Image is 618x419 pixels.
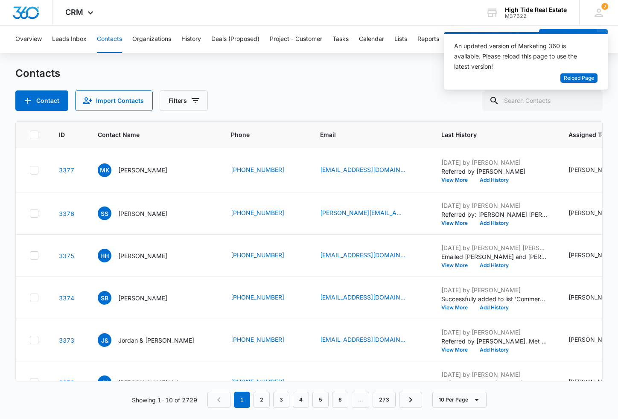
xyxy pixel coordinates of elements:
[449,26,472,53] button: Settings
[118,336,194,345] p: Jordan & [PERSON_NAME]
[568,377,618,386] div: [PERSON_NAME]
[332,392,348,408] a: Page 6
[564,74,594,82] span: Reload Page
[320,377,332,387] div: ---
[441,379,548,388] p: Hi [PERSON_NAME]! This is [PERSON_NAME] with High Tide Property Management. I just left you a voi...
[320,335,421,345] div: Email - jordan@pacificcoastinjurylawyer.com - Select to Edit Field
[320,208,421,218] div: Email - sigrid.snitzer@gmail.com - Select to Edit Field
[568,165,618,174] div: [PERSON_NAME]
[394,26,407,53] button: Lists
[98,207,111,220] span: SS
[312,392,329,408] a: Page 5
[118,209,167,218] p: [PERSON_NAME]
[474,221,515,226] button: Add History
[373,392,396,408] a: Page 273
[441,167,548,176] p: Referred by [PERSON_NAME]
[15,26,42,53] button: Overview
[417,26,439,53] button: Reports
[231,208,284,217] a: [PHONE_NUMBER]
[98,333,210,347] div: Contact Name - Jordan & Kami Johnson - Select to Edit Field
[132,26,171,53] button: Organizations
[441,210,548,219] p: Referred by: [PERSON_NAME] [PERSON_NAME] Realty Has a second unit attached to their home. Wants t...
[59,294,74,302] a: Navigate to contact details page for Sarah Briggs
[441,337,548,346] p: Referred by [PERSON_NAME]. Met with [PERSON_NAME] for video chat 9/23 and sent pma 9/24. They are...
[59,210,74,217] a: Navigate to contact details page for Sigrid Snitzer
[320,335,405,344] a: [EMAIL_ADDRESS][DOMAIN_NAME]
[332,26,349,53] button: Tasks
[231,335,300,345] div: Phone - (831) 706-1563 - Select to Edit Field
[231,377,284,386] a: [PHONE_NUMBER]
[568,293,618,302] div: [PERSON_NAME]
[59,337,74,344] a: Navigate to contact details page for Jordan & Kami Johnson
[98,207,183,220] div: Contact Name - Sigrid Snitzer - Select to Edit Field
[254,392,270,408] a: Page 2
[441,263,474,268] button: View More
[132,396,197,404] p: Showing 1-10 of 2729
[441,370,548,379] p: [DATE] by [PERSON_NAME]
[320,293,421,303] div: Email - sarahbriggsdesign@gmail.com - Select to Edit Field
[98,163,111,177] span: MK
[320,250,405,259] a: [EMAIL_ADDRESS][DOMAIN_NAME]
[474,263,515,268] button: Add History
[118,166,167,175] p: [PERSON_NAME]
[454,41,587,72] div: An updated version of Marketing 360 is available. Please reload this page to use the latest version!
[482,90,603,111] input: Search Contacts
[98,333,111,347] span: J&
[59,252,74,259] a: Navigate to contact details page for Henry Horowitz
[441,201,548,210] p: [DATE] by [PERSON_NAME]
[432,392,487,408] button: 10 Per Page
[474,347,515,352] button: Add History
[601,3,608,10] span: 7
[320,250,421,261] div: Email - henryhorowitz00@gmail.com - Select to Edit Field
[560,73,598,83] button: Reload Page
[231,250,284,259] a: [PHONE_NUMBER]
[441,130,536,139] span: Last History
[234,392,250,408] em: 1
[59,166,74,174] a: Navigate to contact details page for Michelle Katcher
[98,375,111,389] span: JU
[52,26,87,53] button: Leads Inbox
[15,90,68,111] button: Add Contact
[441,328,548,337] p: [DATE] by [PERSON_NAME]
[231,208,300,218] div: Phone - (831) 818-4927 - Select to Edit Field
[118,251,167,260] p: [PERSON_NAME]
[601,3,608,10] div: notifications count
[505,6,567,13] div: account name
[181,26,201,53] button: History
[231,335,284,344] a: [PHONE_NUMBER]
[320,165,405,174] a: [EMAIL_ADDRESS][DOMAIN_NAME]
[98,130,198,139] span: Contact Name
[211,26,259,53] button: Deals (Proposed)
[293,392,309,408] a: Page 4
[97,26,122,53] button: Contacts
[59,379,74,386] a: Navigate to contact details page for Judy Unknown
[273,392,289,408] a: Page 3
[231,377,300,387] div: Phone - (916) 296-2005 - Select to Edit Field
[505,13,567,19] div: account id
[441,221,474,226] button: View More
[359,26,384,53] button: Calendar
[441,305,474,310] button: View More
[59,130,65,139] span: ID
[441,285,548,294] p: [DATE] by [PERSON_NAME]
[441,347,474,352] button: View More
[441,158,548,167] p: [DATE] by [PERSON_NAME]
[474,305,515,310] button: Add History
[320,208,405,217] a: [PERSON_NAME][EMAIL_ADDRESS][PERSON_NAME][DOMAIN_NAME]
[118,378,195,387] p: [PERSON_NAME] Unknown
[320,130,408,139] span: Email
[441,252,548,261] p: Emailed [PERSON_NAME] and [PERSON_NAME]. Has a combination of commercial/residential portfolio (i...
[207,392,422,408] nav: Pagination
[539,29,597,49] button: Add Contact
[568,208,618,217] div: [PERSON_NAME]
[15,67,60,80] h1: Contacts
[231,130,287,139] span: Phone
[399,392,422,408] a: Next Page
[98,375,210,389] div: Contact Name - Judy Unknown - Select to Edit Field
[75,90,153,111] button: Import Contacts
[320,377,347,387] div: Email - - Select to Edit Field
[98,249,111,262] span: HH
[65,8,83,17] span: CRM
[98,291,111,305] span: SB
[568,250,618,259] div: [PERSON_NAME]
